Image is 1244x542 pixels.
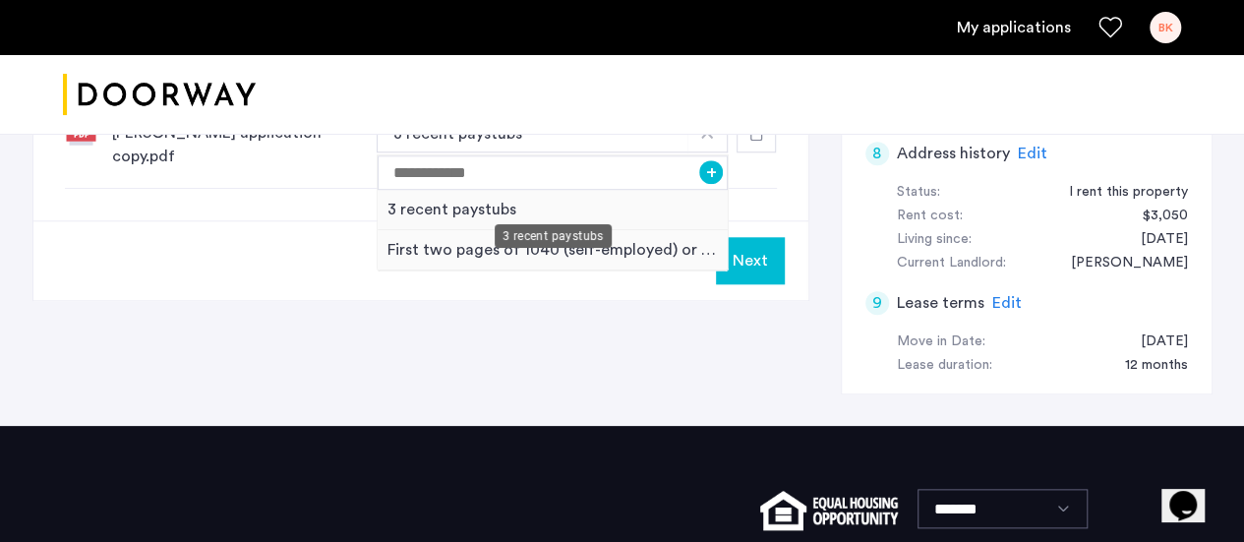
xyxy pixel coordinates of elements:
div: 10/04/2025 [1121,331,1188,354]
span: Edit [992,295,1022,311]
div: Rent cost: [897,205,963,228]
span: Edit [1018,146,1047,161]
h5: Address history [897,142,1010,165]
a: My application [957,16,1071,39]
div: Lease duration: [897,354,992,378]
div: BK [1150,12,1181,43]
div: 3 recent paystubs [495,224,612,248]
div: 09/01/2022 [1121,228,1188,252]
img: logo [63,58,256,132]
div: Move in Date: [897,331,985,354]
div: Status: [897,181,940,205]
img: arrow [701,131,713,139]
div: Living since: [897,228,972,252]
div: $3,050 [1123,205,1188,228]
div: 9 [865,291,889,315]
div: Karen Carmichael [1051,252,1188,275]
div: I rent this property [1049,181,1188,205]
h5: Lease terms [897,291,984,315]
a: Cazamio logo [63,58,256,132]
button: + [699,160,723,184]
a: Favorites [1098,16,1122,39]
button: Next [716,237,785,284]
iframe: chat widget [1161,463,1224,522]
img: equal-housing.png [760,491,897,530]
div: 8 [865,142,889,165]
div: 3 recent paystubs [378,190,729,230]
select: Language select [918,489,1088,528]
div: Current Landlord: [897,252,1006,275]
div: 12 months [1105,354,1188,378]
div: First two pages of 1040 (self-employed) or offer letter (new to the job) [378,230,729,271]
